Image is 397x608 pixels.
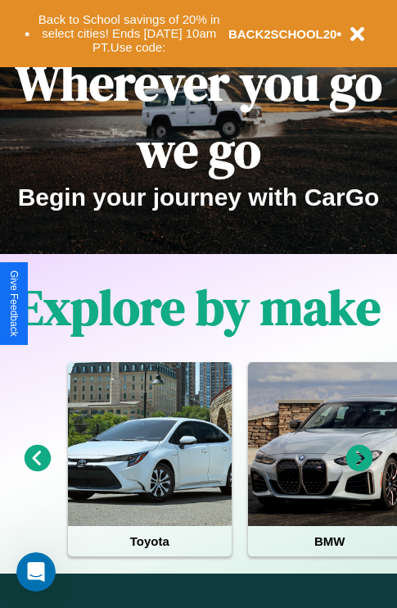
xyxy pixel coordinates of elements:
iframe: Intercom live chat [16,552,56,592]
button: Back to School savings of 20% in select cities! Ends [DATE] 10am PT.Use code: [30,8,228,59]
b: BACK2SCHOOL20 [228,27,337,41]
div: Give Feedback [8,270,20,337]
h4: Toyota [68,526,232,556]
h1: Explore by make [16,274,381,341]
